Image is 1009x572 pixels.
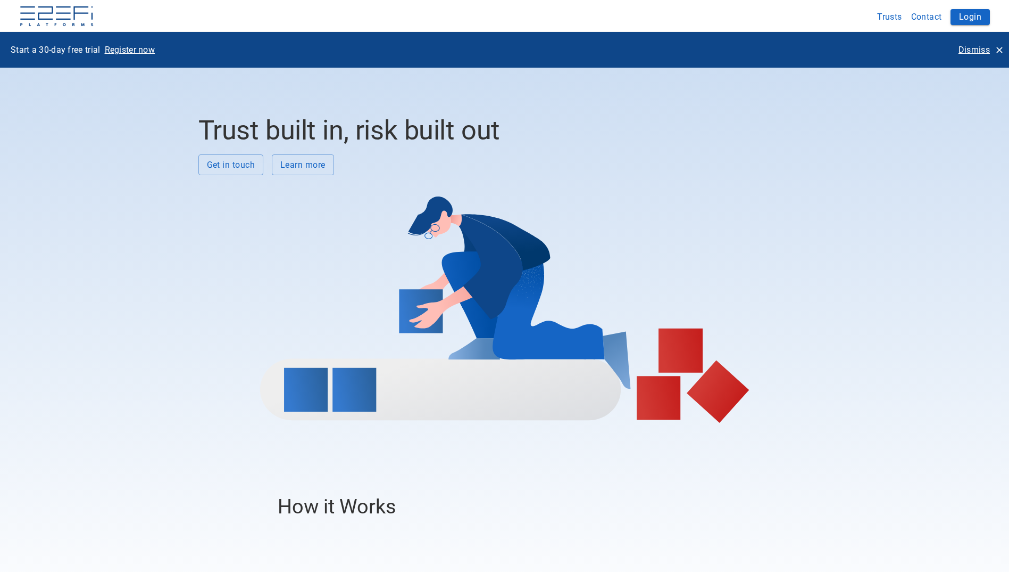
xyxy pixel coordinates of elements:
p: Start a 30-day free trial [11,44,101,56]
button: Register now [101,40,160,59]
h3: How it Works [278,495,731,518]
button: Learn more [272,154,334,175]
h2: Trust built in, risk built out [198,115,811,146]
button: Get in touch [198,154,264,175]
p: Dismiss [958,44,990,56]
button: Dismiss [954,40,1007,59]
p: Register now [105,44,155,56]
